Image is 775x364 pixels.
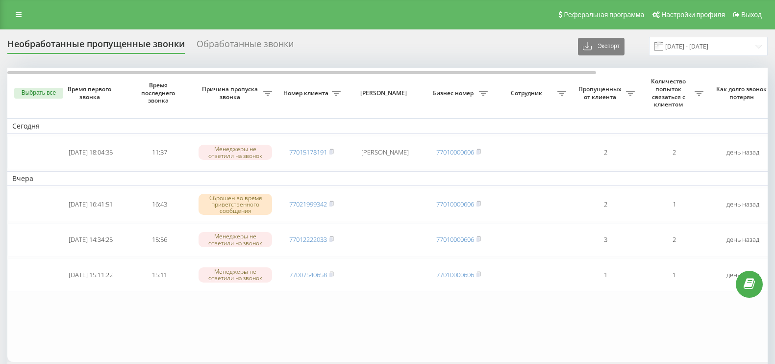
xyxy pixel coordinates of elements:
td: 15:56 [125,223,194,257]
span: Пропущенных от клиента [576,85,626,101]
span: Выход [741,11,762,19]
div: Менеджеры не ответили на звонок [199,145,272,159]
td: [DATE] 15:11:22 [56,259,125,292]
a: 77010000606 [436,235,474,244]
a: 77012222033 [289,235,327,244]
a: 77007540658 [289,270,327,279]
div: Обработанные звонки [197,39,294,54]
td: [DATE] 18:04:35 [56,136,125,169]
span: Как долго звонок потерян [716,85,769,101]
td: 2 [571,188,640,221]
a: 77015178191 [289,148,327,156]
td: 11:37 [125,136,194,169]
span: Номер клиента [282,89,332,97]
td: 1 [640,188,708,221]
a: 77010000606 [436,270,474,279]
td: 15:11 [125,259,194,292]
span: Сотрудник [498,89,557,97]
td: [DATE] 16:41:51 [56,188,125,221]
button: Экспорт [578,38,625,55]
div: Необработанные пропущенные звонки [7,39,185,54]
button: Выбрать все [14,88,63,99]
span: Бизнес номер [429,89,479,97]
a: 77010000606 [436,148,474,156]
td: 1 [571,259,640,292]
span: Настройки профиля [661,11,725,19]
td: 16:43 [125,188,194,221]
td: 2 [571,136,640,169]
td: 2 [640,136,708,169]
div: Менеджеры не ответили на звонок [199,232,272,247]
td: 3 [571,223,640,257]
td: 1 [640,259,708,292]
span: Количество попыток связаться с клиентом [645,78,695,108]
td: 2 [640,223,708,257]
span: Причина пропуска звонка [199,85,263,101]
span: [PERSON_NAME] [354,89,416,97]
div: Менеджеры не ответили на звонок [199,267,272,282]
div: Сброшен во время приветственного сообщения [199,194,272,215]
span: Реферальная программа [564,11,644,19]
span: Время первого звонка [64,85,117,101]
td: [PERSON_NAME] [346,136,424,169]
a: 77021999342 [289,200,327,208]
td: [DATE] 14:34:25 [56,223,125,257]
span: Время последнего звонка [133,81,186,104]
a: 77010000606 [436,200,474,208]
